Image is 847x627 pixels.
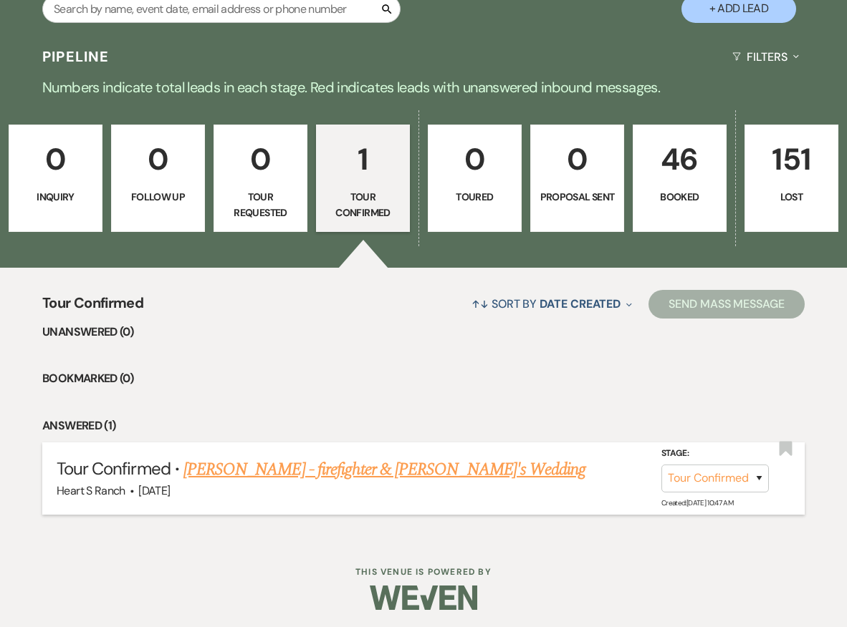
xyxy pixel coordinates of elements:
[138,483,170,498] span: [DATE]
[223,135,298,183] p: 0
[437,135,512,183] p: 0
[642,135,717,183] p: 46
[754,135,829,183] p: 151
[437,189,512,205] p: Toured
[214,125,307,232] a: 0Tour Requested
[325,189,401,221] p: Tour Confirmed
[18,135,93,183] p: 0
[727,38,805,76] button: Filters
[370,573,477,623] img: Weven Logo
[316,125,410,232] a: 1Tour Confirmed
[472,296,489,311] span: ↑↓
[57,483,125,498] span: Heart S Ranch
[42,47,110,67] h3: Pipeline
[120,189,196,205] p: Follow Up
[745,125,838,232] a: 151Lost
[42,292,143,323] span: Tour Confirmed
[9,125,102,232] a: 0Inquiry
[642,189,717,205] p: Booked
[649,290,805,319] button: Send Mass Message
[223,189,298,221] p: Tour Requested
[428,125,522,232] a: 0Toured
[42,369,805,388] li: Bookmarked (0)
[540,189,615,205] p: Proposal Sent
[633,125,727,232] a: 46Booked
[661,498,733,507] span: Created: [DATE] 10:47 AM
[754,189,829,205] p: Lost
[466,285,638,323] button: Sort By Date Created
[325,135,401,183] p: 1
[183,457,585,482] a: [PERSON_NAME] - firefighter & [PERSON_NAME]'s Wedding
[42,323,805,341] li: Unanswered (0)
[42,417,805,435] li: Answered (1)
[540,135,615,183] p: 0
[111,125,205,232] a: 0Follow Up
[530,125,624,232] a: 0Proposal Sent
[661,446,769,462] label: Stage:
[18,189,93,205] p: Inquiry
[540,296,621,311] span: Date Created
[57,457,171,480] span: Tour Confirmed
[120,135,196,183] p: 0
